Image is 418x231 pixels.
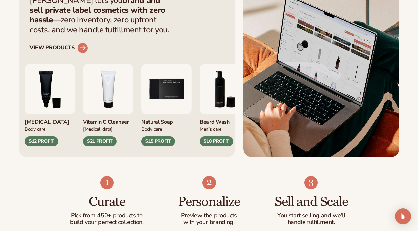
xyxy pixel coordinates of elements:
[171,195,247,210] h3: Personalize
[171,219,247,226] p: with your branding.
[200,64,250,114] img: Foaming beard wash.
[83,64,133,147] div: 4 / 9
[29,43,88,53] a: VIEW PRODUCTS
[274,212,349,219] p: You start selling and we'll
[25,114,75,126] div: [MEDICAL_DATA]
[69,212,145,226] p: Pick from 450+ products to build your perfect collection.
[83,114,133,126] div: Vitamin C Cleanser
[25,136,58,146] div: $12 PROFIT
[100,176,114,189] img: Shopify Image 4
[25,64,75,114] img: Smoothing lip balm.
[25,125,75,132] div: Body Care
[304,176,318,189] img: Shopify Image 6
[200,114,250,126] div: Beard Wash
[25,64,75,147] div: 3 / 9
[200,136,233,146] div: $10 PROFIT
[395,208,411,224] div: Open Intercom Messenger
[274,219,349,226] p: handle fulfillment.
[83,125,133,132] div: [MEDICAL_DATA]
[83,64,133,114] img: Vitamin c cleanser.
[83,136,117,146] div: $21 PROFIT
[202,176,216,189] img: Shopify Image 5
[141,136,175,146] div: $15 PROFIT
[171,212,247,219] p: Preview the products
[141,64,192,147] div: 5 / 9
[141,125,192,132] div: Body Care
[200,64,250,147] div: 6 / 9
[274,195,349,210] h3: Sell and Scale
[69,195,145,210] h3: Curate
[141,64,192,114] img: Nature bar of soap.
[141,114,192,126] div: Natural Soap
[200,125,250,132] div: Men’s Care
